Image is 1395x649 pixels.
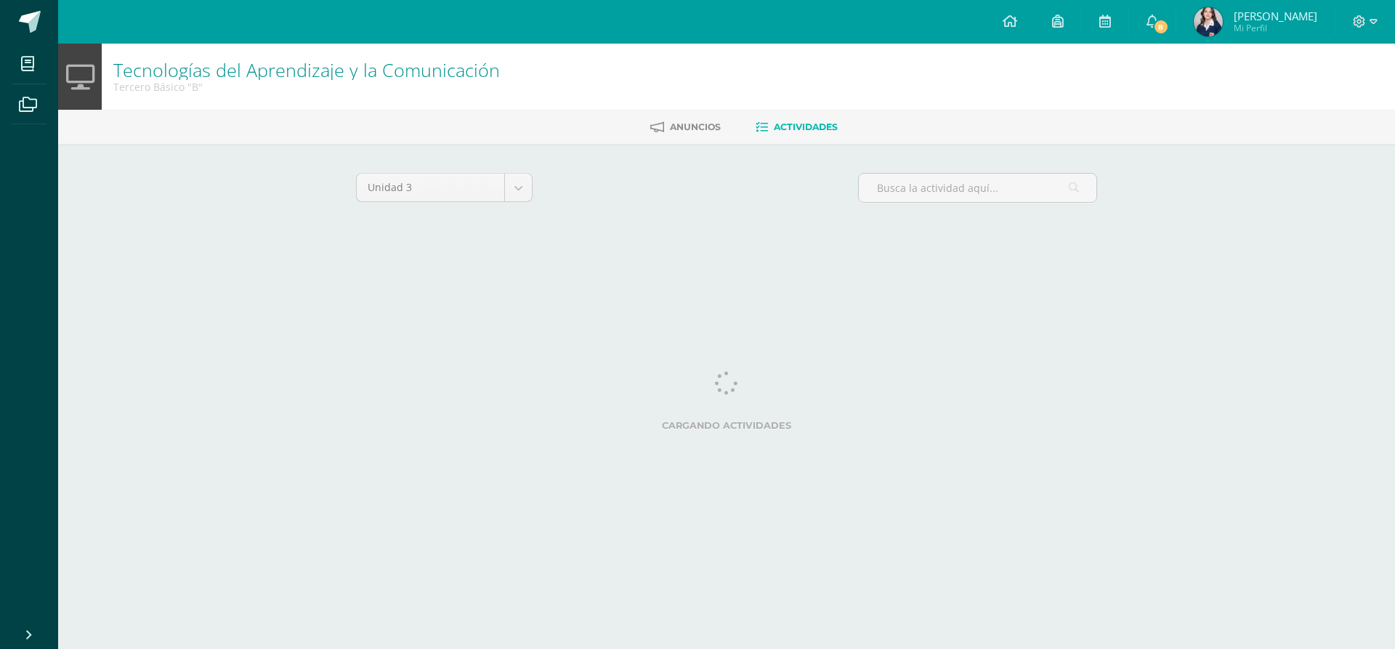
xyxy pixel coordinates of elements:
img: 967c1cbf3ad1297b1c92aa7fdcd14157.png [1194,7,1223,36]
span: Unidad 3 [368,174,493,201]
div: Tercero Básico 'B' [113,80,500,94]
span: Anuncios [670,121,721,132]
input: Busca la actividad aquí... [859,174,1096,202]
a: Anuncios [650,116,721,139]
a: Actividades [756,116,838,139]
span: [PERSON_NAME] [1234,9,1317,23]
a: Tecnologías del Aprendizaje y la Comunicación [113,57,500,82]
label: Cargando actividades [356,420,1097,431]
span: Actividades [774,121,838,132]
h1: Tecnologías del Aprendizaje y la Comunicación [113,60,500,80]
a: Unidad 3 [357,174,532,201]
span: 8 [1152,19,1168,35]
span: Mi Perfil [1234,22,1317,34]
